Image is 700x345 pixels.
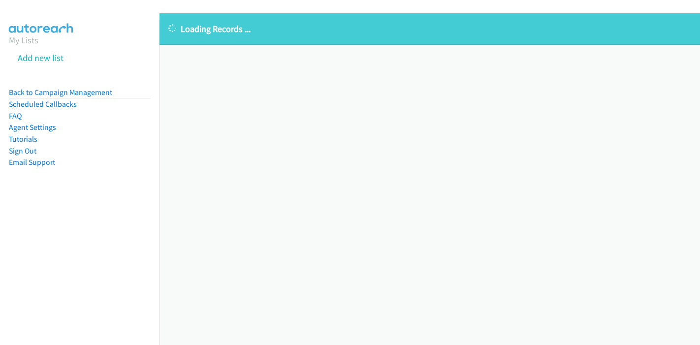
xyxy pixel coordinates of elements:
[9,99,77,109] a: Scheduled Callbacks
[9,146,36,156] a: Sign Out
[9,123,56,132] a: Agent Settings
[9,157,55,167] a: Email Support
[9,111,22,121] a: FAQ
[168,22,691,35] p: Loading Records ...
[18,52,64,63] a: Add new list
[9,34,38,46] a: My Lists
[9,134,37,144] a: Tutorials
[9,88,112,97] a: Back to Campaign Management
